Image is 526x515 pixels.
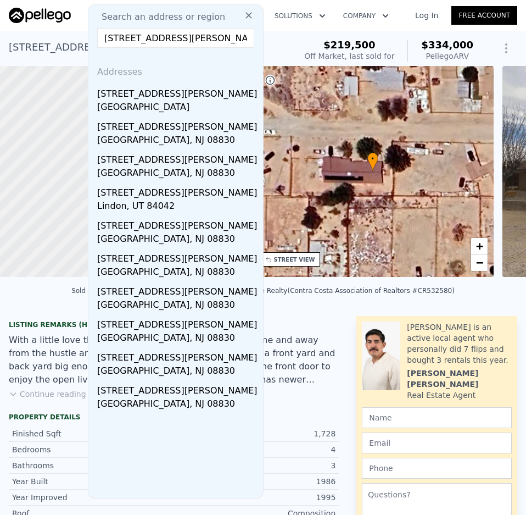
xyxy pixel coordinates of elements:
[97,182,259,200] div: [STREET_ADDRESS][PERSON_NAME]
[97,314,259,331] div: [STREET_ADDRESS][PERSON_NAME]
[9,40,250,55] div: [STREET_ADDRESS] , [PERSON_NAME] , CA 92311
[402,10,451,21] a: Log In
[304,51,394,62] div: Off Market, last sold for
[323,39,376,51] span: $219,500
[9,334,339,386] div: With a little love this one can be a charming and cozy home and away from the hustle and bustle o...
[471,238,488,254] a: Zoom in
[471,254,488,271] a: Zoom out
[12,460,174,471] div: Bathrooms
[71,287,174,295] div: Sold by DYNASTY REAL ESTATE .
[97,248,259,265] div: [STREET_ADDRESS][PERSON_NAME]
[407,368,512,390] div: [PERSON_NAME] [PERSON_NAME]
[93,10,225,24] span: Search an address or region
[9,320,339,329] div: Listing Remarks (Historical)
[97,28,254,48] input: Enter an address, city, region, neighborhood or zip code
[97,380,259,397] div: [STREET_ADDRESS][PERSON_NAME]
[97,200,259,215] div: Lindon, UT 84042
[421,51,473,62] div: Pellego ARV
[97,215,259,232] div: [STREET_ADDRESS][PERSON_NAME]
[476,239,483,253] span: +
[12,444,174,455] div: Bedrooms
[93,57,259,83] div: Addresses
[367,152,378,171] div: •
[97,265,259,281] div: [GEOGRAPHIC_DATA], NJ 08830
[407,390,475,401] div: Real Estate Agent
[451,6,517,25] a: Free Account
[97,116,259,134] div: [STREET_ADDRESS][PERSON_NAME]
[97,298,259,314] div: [GEOGRAPHIC_DATA], NJ 08830
[266,6,334,26] button: Solutions
[12,428,174,439] div: Finished Sqft
[407,322,512,366] div: [PERSON_NAME] is an active local agent who personally did 7 flips and bought 3 rentals this year.
[274,256,315,264] div: STREET VIEW
[97,101,259,116] div: [GEOGRAPHIC_DATA]
[367,154,378,164] span: •
[97,281,259,298] div: [STREET_ADDRESS][PERSON_NAME]
[97,364,259,380] div: [GEOGRAPHIC_DATA], NJ 08830
[421,39,473,51] span: $334,000
[495,37,517,59] button: Show Options
[97,331,259,347] div: [GEOGRAPHIC_DATA], NJ 08830
[12,476,174,487] div: Year Built
[9,8,71,23] img: Pellego
[97,83,259,101] div: [STREET_ADDRESS][PERSON_NAME]
[362,433,512,453] input: Email
[9,389,86,400] button: Continue reading
[362,407,512,428] input: Name
[97,397,259,413] div: [GEOGRAPHIC_DATA], NJ 08830
[97,347,259,364] div: [STREET_ADDRESS][PERSON_NAME]
[97,167,259,182] div: [GEOGRAPHIC_DATA], NJ 08830
[334,6,398,26] button: Company
[97,149,259,167] div: [STREET_ADDRESS][PERSON_NAME]
[9,413,339,422] div: Property details
[476,256,483,269] span: −
[97,134,259,149] div: [GEOGRAPHIC_DATA], NJ 08830
[12,492,174,503] div: Year Improved
[97,232,259,248] div: [GEOGRAPHIC_DATA], NJ 08830
[174,287,455,295] div: Listed by CENTURY 21 Rose Realty (Contra Costa Association of Realtors #CR532580)
[362,458,512,479] input: Phone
